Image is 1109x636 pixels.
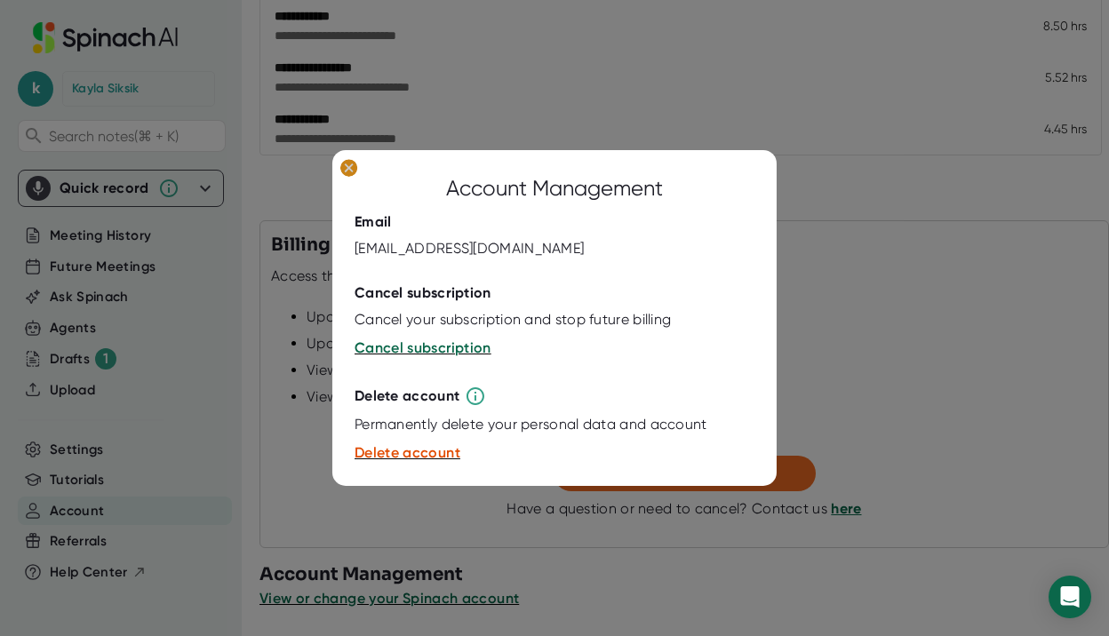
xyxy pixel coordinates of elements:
[1049,576,1091,618] div: Open Intercom Messenger
[355,213,392,231] div: Email
[355,338,491,359] button: Cancel subscription
[355,240,584,258] div: [EMAIL_ADDRESS][DOMAIN_NAME]
[355,416,707,433] div: Permanently delete your personal data and account
[355,387,459,405] div: Delete account
[355,442,460,464] button: Delete account
[446,172,663,204] div: Account Management
[355,284,491,302] div: Cancel subscription
[355,339,491,356] span: Cancel subscription
[355,311,671,329] div: Cancel your subscription and stop future billing
[355,444,460,461] span: Delete account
